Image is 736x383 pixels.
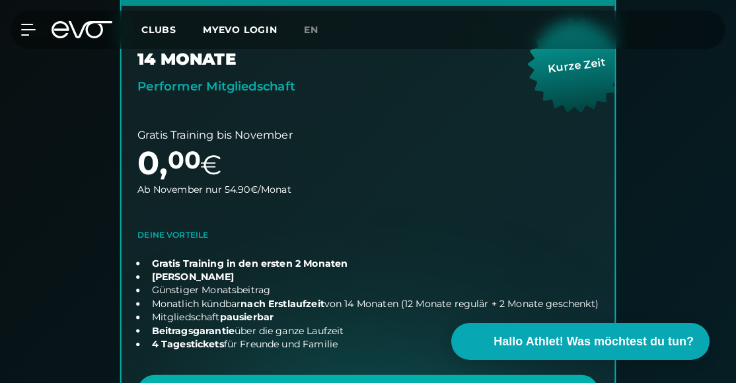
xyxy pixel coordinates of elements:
a: en [304,22,334,38]
span: Hallo Athlet! Was möchtest du tun? [494,333,694,351]
a: Clubs [141,23,203,36]
span: Clubs [141,24,176,36]
span: en [304,24,318,36]
button: Hallo Athlet! Was möchtest du tun? [451,323,710,360]
a: MYEVO LOGIN [203,24,277,36]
